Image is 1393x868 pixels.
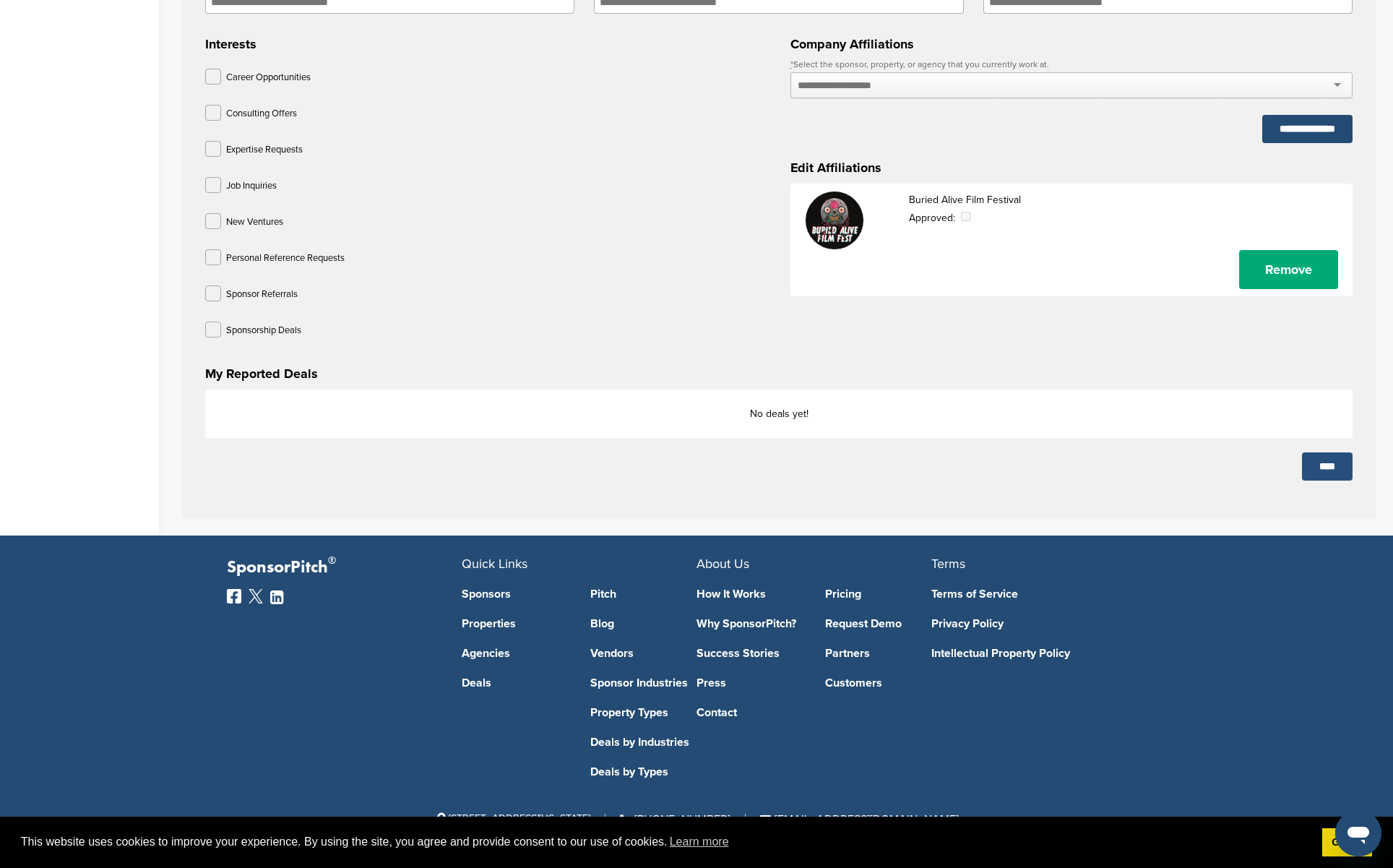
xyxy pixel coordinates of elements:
[696,648,803,659] a: Success Stories
[931,588,1144,600] a: Terms of Service
[226,141,303,159] p: Expertise Requests
[760,812,959,827] a: [EMAIL_ADDRESS][DOMAIN_NAME]
[590,588,697,600] a: Pitch
[790,59,793,69] abbr: required
[590,618,697,629] a: Blog
[696,556,749,572] span: About Us
[462,677,569,689] a: Deals
[226,177,277,195] p: Job Inquiries
[825,677,932,689] a: Customers
[226,105,297,123] p: Consulting Offers
[205,364,1353,384] h3: My Reported Deals
[825,618,932,629] a: Request Demo
[328,551,336,570] span: ®
[590,677,697,689] a: Sponsor Industries
[590,707,697,718] a: Property Types
[806,192,863,249] img: New horror news copy 2 1
[931,648,1144,659] a: Intellectual Property Policy
[21,831,1311,853] span: This website uses cookies to improve your experience. By using the site, you agree and provide co...
[205,34,767,54] h3: Interests
[462,556,527,572] span: Quick Links
[226,285,298,304] p: Sponsor Referrals
[668,831,731,853] a: learn more about cookies
[226,322,301,340] p: Sponsorship Deals
[462,588,569,600] a: Sponsors
[620,812,730,827] a: [PHONE_NUMBER]
[590,766,697,778] a: Deals by Types
[1335,810,1381,856] iframe: Button to launch messaging window
[462,648,569,659] a: Agencies
[226,69,311,87] p: Career Opportunities
[696,588,803,600] a: How It Works
[931,618,1144,629] a: Privacy Policy
[590,736,697,748] a: Deals by Industries
[434,812,590,825] span: [STREET_ADDRESS][US_STATE]
[790,158,1353,178] h3: Edit Affiliations
[249,589,263,603] img: Twitter
[696,618,803,629] a: Why SponsorPitch?
[696,707,803,718] a: Contact
[909,191,1021,209] p: Buried Alive Film Festival
[590,648,697,659] a: Vendors
[220,405,1337,423] p: No deals yet!
[462,618,569,629] a: Properties
[1239,250,1338,289] a: Remove
[790,60,1353,69] label: Select the sponsor, property, or agency that you currently work at.
[227,557,462,578] p: SponsorPitch
[226,249,345,267] p: Personal Reference Requests
[825,648,932,659] a: Partners
[790,34,1353,54] h3: Company Affiliations
[931,556,965,572] span: Terms
[696,677,803,689] a: Press
[227,589,241,603] img: Facebook
[825,588,932,600] a: Pricing
[909,212,955,224] span: Approved:
[1322,828,1372,857] a: dismiss cookie message
[226,213,283,231] p: New Ventures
